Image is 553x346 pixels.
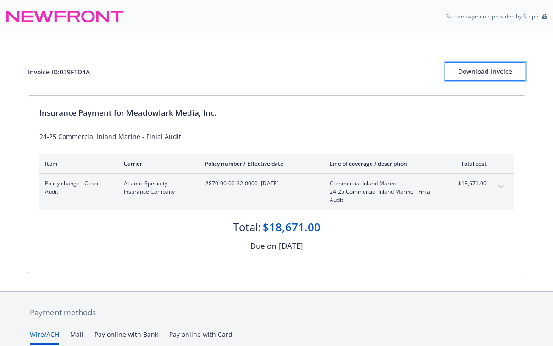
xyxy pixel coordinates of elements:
span: Policy change - Other - Audit [45,179,109,196]
button: expand content [494,179,509,194]
button: Download Invoice [445,62,525,81]
div: [DATE] [279,240,303,252]
div: Policy number / Effective date [205,160,315,167]
div: Insurance Payment for Meadowlark Media, Inc. [39,107,514,119]
button: Mail [70,329,83,345]
span: Atlantic Specialty Insurance Company [124,179,190,196]
div: Payment methods [30,307,524,318]
span: $18,671.00 [452,179,487,188]
div: Item [45,160,109,167]
div: Invoice ID: 039F1D4A [28,67,90,77]
div: Download Invoice [445,63,525,80]
div: 24-25 Commercial Inland Marine - Finial Audit [39,132,514,141]
div: Due on [250,240,276,252]
span: Commercial Inland Marine [330,179,437,188]
span: 24-25 Commercial Inland Marine - Finial Audit [330,188,437,204]
div: Total cost [452,160,487,167]
button: Pay online with Card [169,329,232,345]
div: Line of coverage / description [330,160,437,167]
div: Carrier [124,160,190,167]
div: Policy change - Other - AuditAtlantic Specialty Insurance Company#870-00-06-32-0000- [DATE]Commer... [39,174,514,210]
div: $18,671.00 [263,219,321,235]
button: Pay online with Bank [94,329,158,345]
span: Commercial Inland Marine24-25 Commercial Inland Marine - Finial Audit [330,179,437,204]
button: Wire/ACH [30,329,59,345]
span: #870-00-06-32-0000 - [DATE] [205,179,315,188]
div: Total: [233,219,261,235]
p: Secure payments provided by Stripe [446,12,538,20]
